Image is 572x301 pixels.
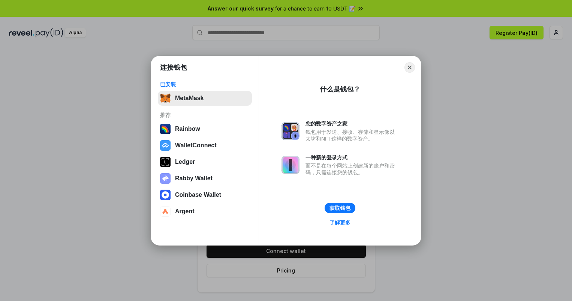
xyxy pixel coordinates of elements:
div: Argent [175,208,195,215]
img: svg+xml,%3Csvg%20width%3D%2228%22%20height%3D%2228%22%20viewBox%3D%220%200%2028%2028%22%20fill%3D... [160,140,171,151]
div: Rabby Wallet [175,175,213,182]
img: svg+xml,%3Csvg%20width%3D%2228%22%20height%3D%2228%22%20viewBox%3D%220%200%2028%2028%22%20fill%3D... [160,190,171,200]
button: 获取钱包 [325,203,355,213]
div: 获取钱包 [329,205,350,211]
img: svg+xml,%3Csvg%20xmlns%3D%22http%3A%2F%2Fwww.w3.org%2F2000%2Fsvg%22%20fill%3D%22none%22%20viewBox... [282,122,299,140]
img: svg+xml,%3Csvg%20xmlns%3D%22http%3A%2F%2Fwww.w3.org%2F2000%2Fsvg%22%20width%3D%2228%22%20height%3... [160,157,171,167]
div: MetaMask [175,95,204,102]
button: Ledger [158,154,252,169]
button: Coinbase Wallet [158,187,252,202]
div: 什么是钱包？ [320,85,360,94]
button: Rainbow [158,121,252,136]
div: Rainbow [175,126,200,132]
button: Rabby Wallet [158,171,252,186]
img: svg+xml,%3Csvg%20width%3D%2228%22%20height%3D%2228%22%20viewBox%3D%220%200%2028%2028%22%20fill%3D... [160,206,171,217]
button: Close [404,62,415,73]
img: svg+xml,%3Csvg%20fill%3D%22none%22%20height%3D%2233%22%20viewBox%3D%220%200%2035%2033%22%20width%... [160,93,171,103]
img: svg+xml,%3Csvg%20width%3D%22120%22%20height%3D%22120%22%20viewBox%3D%220%200%20120%20120%22%20fil... [160,124,171,134]
div: WalletConnect [175,142,217,149]
div: 钱包用于发送、接收、存储和显示像以太坊和NFT这样的数字资产。 [305,129,398,142]
button: MetaMask [158,91,252,106]
div: 了解更多 [329,219,350,226]
img: svg+xml,%3Csvg%20xmlns%3D%22http%3A%2F%2Fwww.w3.org%2F2000%2Fsvg%22%20fill%3D%22none%22%20viewBox... [160,173,171,184]
a: 了解更多 [325,218,355,228]
div: Ledger [175,159,195,165]
div: 而不是在每个网站上创建新的账户和密码，只需连接您的钱包。 [305,162,398,176]
div: Coinbase Wallet [175,192,221,198]
button: WalletConnect [158,138,252,153]
h1: 连接钱包 [160,63,187,72]
div: 已安装 [160,81,250,88]
div: 推荐 [160,112,250,118]
img: svg+xml,%3Csvg%20xmlns%3D%22http%3A%2F%2Fwww.w3.org%2F2000%2Fsvg%22%20fill%3D%22none%22%20viewBox... [282,156,299,174]
div: 您的数字资产之家 [305,120,398,127]
button: Argent [158,204,252,219]
div: 一种新的登录方式 [305,154,398,161]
